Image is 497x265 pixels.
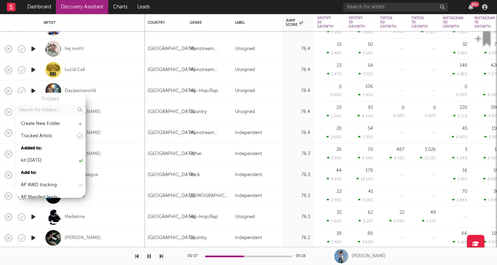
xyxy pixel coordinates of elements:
div: 62 [368,210,373,215]
div: 5 [465,147,467,152]
div: 1.20 % [453,30,467,34]
div: 2.68 % [326,135,342,139]
div: 81 [368,105,373,110]
div: 3.60 % [358,240,373,244]
div: Mainstream Electronic [190,45,228,53]
div: 44 [336,168,342,173]
div: [GEOGRAPHIC_DATA] [148,129,195,137]
div: Label [235,21,275,25]
div: 76.4 [286,108,310,116]
div: 70 [368,147,373,152]
div: 4.44 % [357,114,373,118]
div: 3.53 % [358,72,373,76]
div: Medekine [65,214,85,220]
div: [GEOGRAPHIC_DATA] [148,213,195,221]
div: [GEOGRAPHIC_DATA] [148,192,195,200]
div: 41 [368,189,373,194]
div: 0 [433,106,436,110]
div: 2.21 % [453,177,467,181]
div: 1.06 % [327,114,342,118]
div: 76.4 [286,87,310,95]
div: Added to: [21,144,42,153]
div: 32 [337,210,342,215]
div: Genre [190,21,225,25]
div: 0 [339,85,342,89]
div: Create New Folder [21,120,60,128]
div: 0 [402,106,404,110]
div: 1.64 % [327,219,342,223]
div: kit [DATE] [21,156,42,165]
div: Rock [190,171,200,179]
div: 3.92 % [327,177,342,181]
a: Lucid Call [65,67,85,73]
div: 16 [462,168,467,173]
div: 2.51 % [453,51,467,55]
div: Other [190,150,202,158]
div: 89 [367,231,373,236]
a: hej motti [65,46,83,52]
div: 3.59 % [358,198,373,202]
div: [GEOGRAPHIC_DATA] [148,87,195,95]
div: AP AWD tracking [21,181,57,189]
div: 00:16 [296,252,310,260]
div: 0.24 % [452,156,467,160]
div: Spotify 3D Growth [317,16,334,29]
div: 76.4 [286,66,310,74]
div: 32 [462,42,467,47]
div: 76.3 [286,171,310,179]
div: Unsigned [235,108,255,116]
div: 45 [462,126,467,131]
div: [GEOGRAPHIC_DATA] [148,171,195,179]
div: Add to: [21,169,37,177]
div: Mainstream Electronic [190,66,228,74]
div: 76.3 [286,192,310,200]
div: 487 [396,147,404,152]
div: 1.02k [425,147,436,152]
h3: Folders [42,95,59,103]
div: 22 [400,210,404,215]
div: 2.16 % [453,240,467,244]
div: 2.69 % [358,30,373,34]
div: Tiktok 7D Growth [411,16,428,29]
a: Dayjéansworld [65,88,96,94]
div: 1.48 % [327,51,342,55]
div: [GEOGRAPHIC_DATA] [148,45,195,53]
div: 54 [368,63,373,68]
div: 76.4 [286,129,310,137]
div: 1.90 % [327,198,342,202]
div: 49 [430,210,436,215]
div: 0 [465,85,467,89]
div: Independent [235,171,262,179]
div: Tiktok 3D Growth [380,16,396,29]
div: Spotify 7D Growth [349,16,365,29]
div: [GEOGRAPHIC_DATA] [148,234,195,242]
div: 2.17 % [453,114,467,118]
div: Independent [235,129,262,137]
div: Independent [235,192,262,200]
div: 1.21 % [422,219,436,223]
div: 2.38 % [452,72,467,76]
input: Search for artists [343,3,448,12]
div: 00:07 [188,252,202,260]
div: [GEOGRAPHIC_DATA] [148,66,195,74]
div: Independent [235,150,262,158]
div: 23 [337,63,342,68]
div: 1.50 % [327,240,342,244]
div: 3.84 % [452,198,467,202]
div: 22 [337,189,342,194]
div: 54 [368,126,373,131]
div: Country [190,108,206,116]
div: 26 [336,147,342,152]
div: 70 [462,189,467,194]
div: Hip-Hop/Rap [190,213,218,221]
a: [PERSON_NAME] [65,235,101,241]
div: 1.47 % [327,72,342,76]
div: 76.2 [286,234,310,242]
div: Unsigned [235,213,255,221]
div: 220 [460,105,467,110]
div: 5.30 % [358,135,373,139]
div: 20 [336,105,342,110]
